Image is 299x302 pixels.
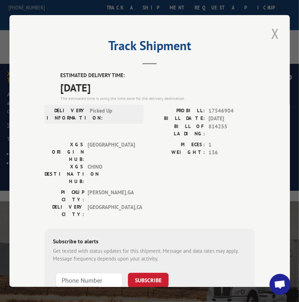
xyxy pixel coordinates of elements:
[60,95,255,102] div: The estimated time is using the time zone for the delivery destination.
[45,163,84,185] label: XGS DESTINATION HUB:
[150,115,205,123] label: BILL DATE:
[209,115,255,123] span: [DATE]
[45,189,84,203] label: PICKUP CITY:
[150,123,205,137] label: BILL OF LADING:
[209,149,255,157] span: 136
[209,123,255,137] span: 814255
[45,141,84,163] label: XGS ORIGIN HUB:
[209,141,255,149] span: 1
[128,273,169,288] button: SUBSCRIBE
[47,107,86,122] label: DELIVERY INFORMATION:
[60,72,255,80] label: ESTIMATED DELIVERY TIME:
[90,107,137,122] span: Picked Up
[53,237,246,247] div: Subscribe to alerts
[60,80,255,95] span: [DATE]
[88,141,135,163] span: [GEOGRAPHIC_DATA]
[56,273,122,288] input: Phone Number
[88,163,135,185] span: CHINO
[88,189,135,203] span: [PERSON_NAME] , GA
[45,203,84,218] label: DELIVERY CITY:
[53,247,246,263] div: Get texted with status updates for this shipment. Message and data rates may apply. Message frequ...
[209,107,255,115] span: 17546904
[270,274,291,295] a: Open chat
[150,141,205,149] label: PIECES:
[269,24,281,43] button: Close modal
[88,203,135,218] span: [GEOGRAPHIC_DATA] , CA
[150,107,205,115] label: PROBILL:
[150,149,205,157] label: WEIGHT:
[45,41,255,54] h2: Track Shipment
